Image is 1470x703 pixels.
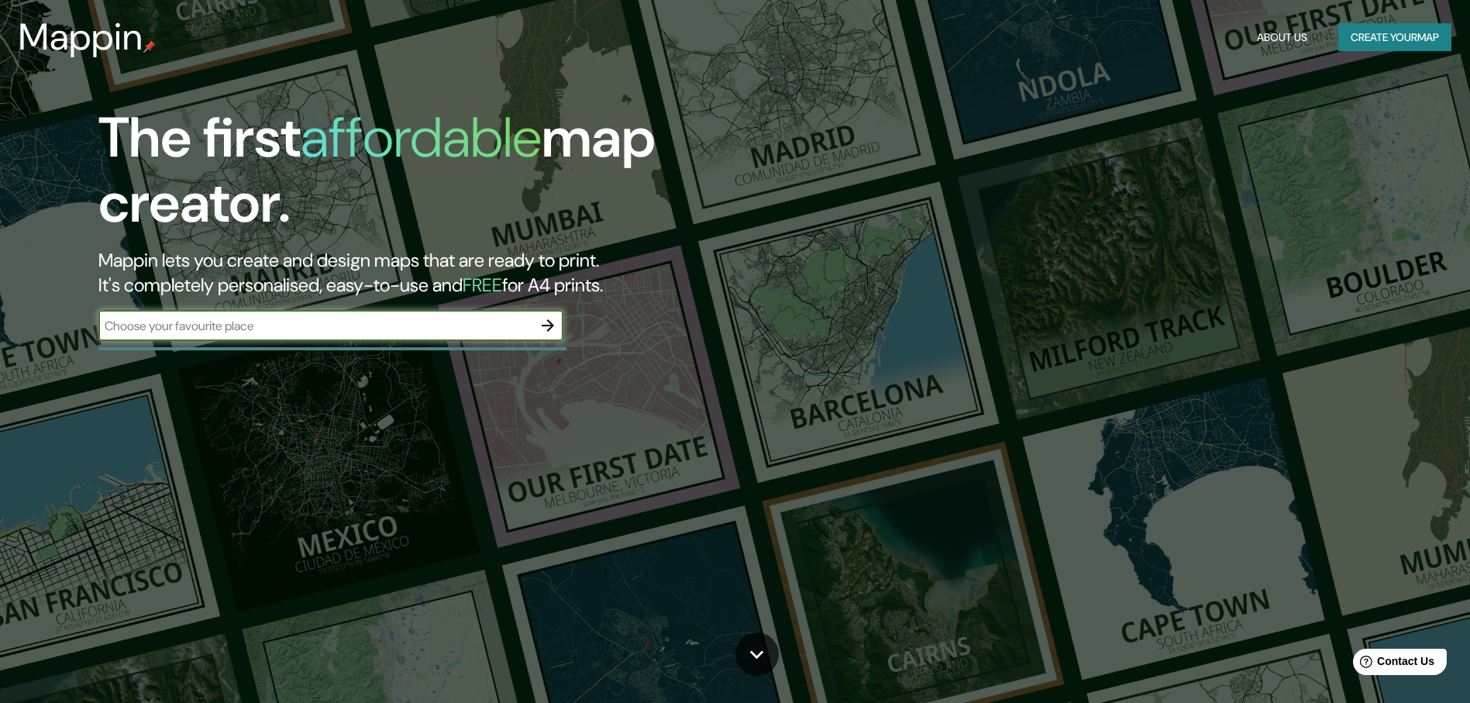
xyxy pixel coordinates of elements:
h1: affordable [301,102,542,174]
button: About Us [1251,23,1313,52]
h2: Mappin lets you create and design maps that are ready to print. It's completely personalised, eas... [98,248,834,298]
h3: Mappin [19,16,143,59]
h5: FREE [463,273,502,297]
img: mappin-pin [143,40,156,53]
iframe: Help widget launcher [1332,643,1453,686]
button: Create yourmap [1338,23,1451,52]
input: Choose your favourite place [98,317,532,335]
h1: The first map creator. [98,105,834,248]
